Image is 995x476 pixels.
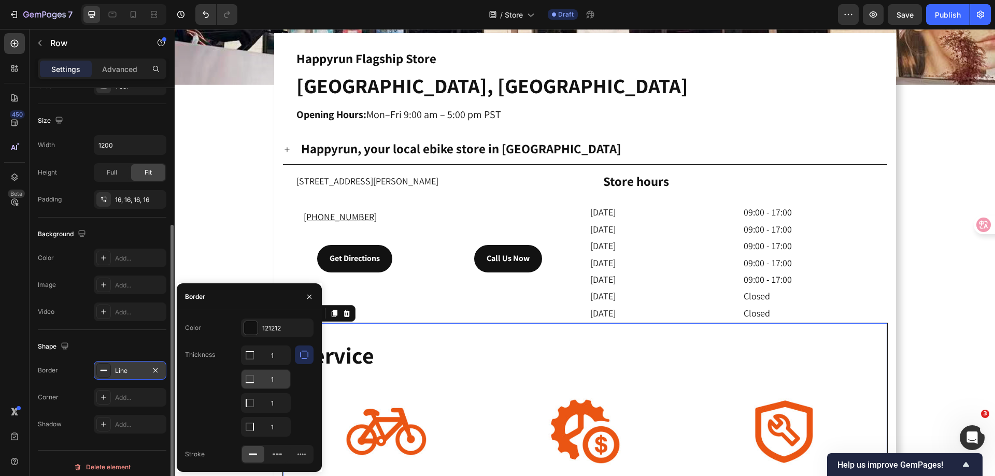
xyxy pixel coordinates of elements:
[68,8,73,21] p: 7
[185,450,205,459] div: Stroke
[367,359,454,446] img: gempages_490438420934427505-60f53a6d-ceb9-44bc-a15e-508adc0b0dfe.jpg
[837,458,972,471] button: Show survey - Help us improve GemPages!
[500,9,503,20] span: /
[38,393,59,402] div: Corner
[115,195,164,205] div: 16, 16, 16, 16
[195,4,237,25] div: Undo/Redo
[38,253,54,263] div: Color
[960,425,985,450] iframe: Intercom live chat
[8,190,25,198] div: Beta
[74,461,131,473] div: Delete element
[125,311,696,342] h2: Service
[115,308,164,317] div: Add...
[94,136,166,154] input: Auto
[429,143,494,161] strong: Store hours
[168,359,255,446] img: gempages_490438420934427505-bcb55ff8-7169-448d-8eee-93724fcd63f4.jpg
[115,366,145,376] div: Line
[115,420,164,429] div: Add...
[926,4,970,25] button: Publish
[185,350,215,359] div: Thickness
[115,254,164,263] div: Add...
[416,175,559,293] p: [DATE] [DATE] [DATE] [DATE] [DATE] [DATE] [DATE]
[38,307,54,316] div: Video
[241,370,290,388] input: Auto
[522,446,695,460] h3: Service & Repairs
[981,410,989,418] span: 3
[505,9,523,20] span: Store
[569,175,712,293] p: 09:00 - 17:00 09:00 - 17:00 09:00 - 17:00 09:00 - 17:00 09:00 - 17:00 Closed Closed
[38,420,62,429] div: Shadow
[38,459,166,475] button: Delete element
[38,227,88,241] div: Background
[241,417,290,436] input: Auto
[565,359,652,446] img: gempages_490438420934427505-4929312e-c043-4777-8406-bf17c768c5ea.jpg
[38,280,56,290] div: Image
[888,4,922,25] button: Save
[323,446,497,460] h3: Parts & Accessories
[262,324,311,333] div: 121212
[558,10,574,19] span: Draft
[38,195,62,204] div: Padding
[115,393,164,402] div: Add...
[185,292,205,301] div: Border
[241,394,290,412] input: Auto
[125,446,298,460] h3: E-Bike Sales
[121,280,138,289] div: Row
[935,9,961,20] div: Publish
[38,366,58,375] div: Border
[51,64,80,75] p: Settings
[175,29,995,476] iframe: To enrich screen reader interactions, please activate Accessibility in Grammarly extension settings
[300,216,367,243] a: Call Us Now
[4,4,77,25] button: 7
[10,110,25,119] div: 450
[312,224,355,235] strong: Call Us Now
[38,168,57,177] div: Height
[185,323,201,333] div: Color
[50,37,138,49] p: Row
[115,281,164,290] div: Add...
[38,140,55,150] div: Width
[897,10,914,19] span: Save
[145,168,152,177] span: Fit
[38,340,71,354] div: Shape
[241,346,290,365] input: Auto
[38,114,65,128] div: Size
[107,168,117,177] span: Full
[102,64,137,75] p: Advanced
[837,460,960,470] span: Help us improve GemPages!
